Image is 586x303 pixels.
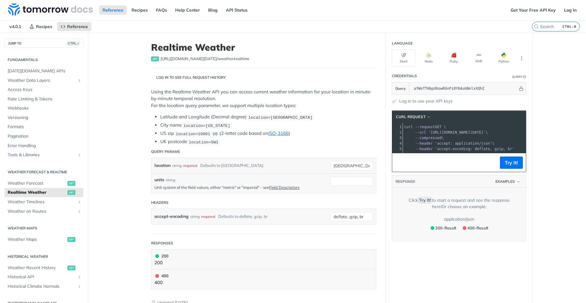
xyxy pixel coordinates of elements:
[248,115,313,120] span: location=[GEOGRAPHIC_DATA]
[151,200,168,205] div: Headers
[392,141,403,146] div: 4
[67,41,80,46] span: CTRL-/
[435,147,514,151] span: 'accept-encoding: deflate, gzip, br'
[8,283,75,290] span: Historical Climate Normals
[8,3,93,16] img: Tomorrow.io Weather API Docs
[154,259,168,266] p: 200
[5,188,83,197] a: Realtime Weatherget
[500,157,523,169] button: Try It!
[435,225,456,230] span: 200 - Result
[392,124,403,130] div: 1
[8,189,66,196] span: Realtime Weather
[415,147,433,151] span: --header
[160,114,376,121] li: Latitude and Longitude (Decimal degree)
[8,236,66,243] span: Weather Maps
[392,135,403,141] div: 3
[5,282,83,291] a: Historical Climate NormalsShow subpages for Historical Climate Normals
[77,78,82,83] button: Show subpages for Weather Data Layers
[517,54,526,63] button: More Languages
[392,49,415,67] button: Shell
[154,253,373,266] button: 200 200200
[523,75,526,78] i: Information
[467,49,490,67] button: PHP
[8,199,75,205] span: Weather Timelines
[404,125,446,129] span: GET \
[5,67,83,76] a: [DATE][DOMAIN_NAME] APIs
[518,85,524,92] button: Hide
[435,141,492,146] span: 'accept: application/json'
[8,265,66,271] span: Weather Recent History
[154,161,171,170] label: location
[151,149,180,154] div: Query Params
[151,75,226,80] div: Log in to see full request history
[77,284,82,289] button: Show subpages for Historical Climate Normals
[268,130,289,136] a: ISO-3166
[5,235,83,244] a: Weather Mapsget
[392,130,403,135] div: 2
[395,179,415,185] button: RESPONSE
[57,22,91,31] a: Reference
[155,274,159,278] span: 400
[6,22,24,31] span: v4.0.1
[5,225,83,231] h2: Weather Maps
[77,209,82,214] button: Show subpages for Weather on Routes
[404,130,488,135] span: \
[5,104,83,113] a: Webhooks
[444,216,474,222] div: application/json
[5,169,83,175] h2: Weather Forecast & realtime
[154,279,168,286] p: 400
[396,114,425,120] span: cURL Request
[77,275,82,280] button: Show subpages for Historical API
[415,136,442,140] span: --compressed
[172,5,203,15] a: Help Center
[8,180,66,186] span: Weather Forecast
[417,49,440,67] button: Node
[519,56,524,61] svg: More ellipsis
[8,208,75,215] span: Weather on Routes
[392,41,413,46] div: Language
[5,179,83,188] a: Weather Forecastget
[5,132,83,141] a: Pagination
[411,82,518,95] input: apikey
[8,96,82,102] span: Rate Limiting & Tokens
[467,225,488,230] span: 400 - Result
[67,190,75,195] span: get
[534,24,539,29] svg: Search
[200,161,263,170] div: Defaults to [GEOGRAPHIC_DATA]
[8,152,75,158] span: Tools & Libraries
[153,5,170,15] a: FAQs
[5,272,83,282] a: Historical APIShow subpages for Historical API
[8,115,82,121] span: Versioning
[5,141,83,150] a: Error Handling
[507,5,559,15] a: Get Your Free API Key
[5,39,83,48] button: JUMP TOCTRL-/
[269,185,299,190] a: Field Descriptors
[8,143,82,149] span: Error Handling
[561,23,578,30] kbd: CTRL-K
[154,177,164,183] label: units
[392,82,409,95] button: Query
[151,42,376,53] h1: Realtime Weather
[189,140,218,144] span: location=SW1
[183,161,197,170] div: required
[395,158,404,167] button: Copy to clipboard
[401,197,517,210] div: Click to start a request and see the response here! Or choose an example:
[67,24,88,29] span: Reference
[5,57,83,63] h2: Fundamentals
[5,95,83,104] a: Rate Limiting & Tokens
[404,136,444,140] span: \
[394,114,433,120] button: cURL Request
[495,179,515,184] span: Examples
[561,5,580,15] a: Log In
[128,5,151,15] a: Recipes
[160,130,376,137] li: US zip (2-letter code based on )
[5,85,83,94] a: Access Keys
[36,24,52,29] span: Recipes
[77,200,82,204] button: Show subpages for Weather Timelines
[154,272,373,286] button: 400 400400
[431,226,434,230] span: 200
[5,254,83,259] h2: Historical Weather
[8,78,75,84] span: Weather Data Layers
[415,141,433,146] span: --header
[183,123,230,128] span: location=[US_STATE]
